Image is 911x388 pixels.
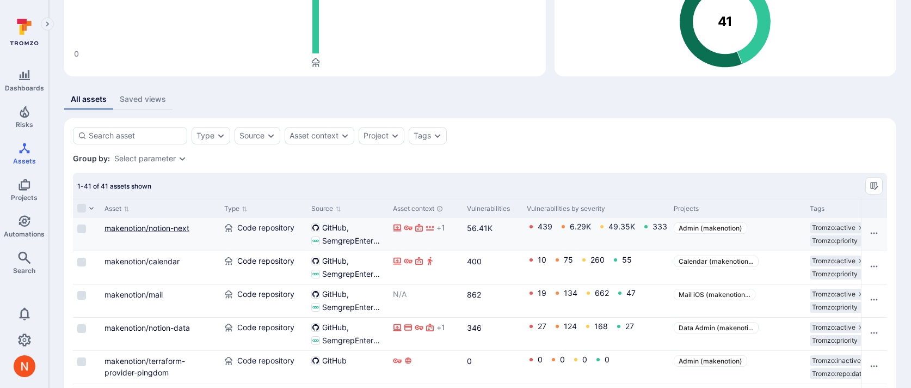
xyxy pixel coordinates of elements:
a: Data Admin (makenotion) [674,322,759,334]
div: Tromzo:active [810,289,866,300]
div: Manage columns [865,177,883,195]
div: Cell for Asset [100,251,220,284]
div: assets tabs [64,89,896,110]
span: SemgrepEnterprise [322,302,384,313]
span: Dashboards [5,84,44,92]
a: makenotion/calendar [104,257,180,266]
div: Cell for Vulnerabilities by severity [522,218,669,251]
button: Sort by Type [224,204,248,213]
button: Row actions menu [865,324,883,342]
button: Row actions menu [865,258,883,275]
div: Cell for Type [220,318,307,350]
a: 134 [564,288,577,298]
div: Cell for Source [307,251,389,284]
span: GitHub [322,256,349,266]
div: Asset context [393,204,458,214]
input: Search asset [89,130,182,141]
span: Tromzo:priority [812,303,858,312]
div: All assets [71,94,107,105]
button: Expand dropdown [391,131,399,140]
span: Search [13,266,35,275]
span: Tromzo:priority [812,336,858,345]
span: Code repository [237,289,294,300]
img: ACg8ocIprwjrgDQnDsNSk9Ghn5p5-B8DpAKWoJ5Gi9syOE4K59tr4Q=s96-c [14,355,35,377]
span: Tromzo:inactive [812,356,861,365]
a: 27 [538,322,546,331]
div: Cell for Vulnerabilities by severity [522,351,669,384]
a: Admin (makenotion) [674,222,747,234]
span: Code repository [237,355,294,366]
button: Expand dropdown [433,131,442,140]
div: Source [239,131,264,140]
a: 333 [653,222,667,231]
a: 439 [538,222,552,231]
a: 10 [538,255,546,264]
span: Tromzo:repo:data:cre … [812,369,882,378]
div: Cell for Source [307,218,389,251]
div: Tromzo:priority [810,302,869,313]
a: 0 [560,355,565,364]
span: + 1 [436,322,445,333]
div: Saved views [120,94,166,105]
div: Cell for Vulnerabilities by severity [522,251,669,284]
span: Tromzo:priority [812,270,858,278]
a: 6.29K [570,222,591,231]
div: Cell for Source [307,351,389,384]
div: Cell for Projects [669,284,805,317]
div: Projects [674,204,801,214]
a: 27 [625,322,634,331]
span: Select row [77,258,86,266]
span: Admin (makenotion) [679,357,742,365]
div: Cell for Projects [669,218,805,251]
span: GitHub [322,322,349,333]
div: Cell for Asset context [389,284,463,317]
div: Tromzo:priority [810,235,869,246]
div: Vulnerabilities by severity [527,204,665,214]
a: 0 [538,355,543,364]
div: Cell for Projects [669,351,805,384]
div: Cell for Asset context [389,218,463,251]
a: 346 [467,323,482,332]
a: 56.41K [467,223,493,233]
a: 0 [467,356,472,366]
div: Tromzo:priority [810,335,869,346]
div: Vulnerabilities [467,204,518,214]
div: Automatically discovered context associated with the asset [436,205,443,212]
div: Tromzo:active [810,256,866,266]
button: Select parameter [114,154,176,163]
a: Mail iOS (makenotion) [674,289,755,300]
div: Cell for Asset [100,351,220,384]
div: Cell for Source [307,318,389,350]
text: 41 [717,14,733,30]
button: Sort by Source [311,204,341,213]
div: Cell for Type [220,351,307,384]
span: Select row [77,357,86,366]
span: Automations [4,230,45,238]
a: 0 [605,355,610,364]
span: GitHub [322,222,349,233]
a: makenotion/notion-next [104,223,189,233]
div: Tromzo:repo:data:credential (BETA) [810,368,893,379]
a: 49.35K [608,222,635,231]
span: Tromzo:active [812,290,855,299]
div: Cell for Asset context [389,351,463,384]
span: Tromzo:active [812,257,855,265]
span: 1-41 of 41 assets shown [77,182,151,190]
span: Tromzo:active [812,223,855,232]
button: Project [364,131,389,140]
div: Cell for [861,351,887,384]
button: Expand dropdown [341,131,349,140]
a: makenotion/notion-data [104,323,190,332]
div: Tromzo:inactive [810,355,872,366]
span: Code repository [237,322,294,333]
div: Cell for [861,284,887,317]
div: Tromzo:priority [810,269,869,280]
button: Asset context [290,131,338,140]
span: Select all rows [77,204,86,213]
div: Cell for Type [220,218,307,251]
div: Cell for Asset [100,318,220,350]
span: Code repository [237,256,294,266]
span: Select row [77,291,86,300]
a: Calendar (makenotion) [674,256,759,267]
